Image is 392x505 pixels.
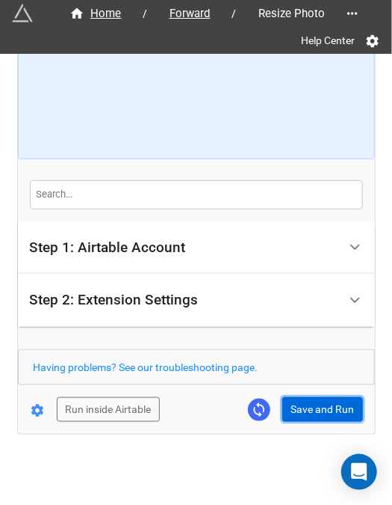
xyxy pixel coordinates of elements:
[57,397,160,423] button: Run inside Airtable
[30,293,199,307] div: Step 2: Extension Settings
[232,6,237,22] li: /
[143,6,148,22] li: /
[12,3,33,24] img: miniextensions-icon.73ae0678.png
[69,5,122,22] div: Home
[34,361,258,373] a: Having problems? See our troubleshooting page.
[30,240,186,255] div: Step 1: Airtable Account
[54,4,340,22] nav: breadcrumb
[282,397,363,423] button: Save and Run
[18,221,375,275] div: Step 1: Airtable Account
[18,274,375,327] div: Step 2: Extension Settings
[248,399,270,421] a: Sync Base Structure
[30,180,363,209] input: Search...
[161,5,220,22] span: Forward
[341,454,377,490] div: Open Intercom Messenger
[249,5,335,22] span: Resize Photo
[154,4,226,22] a: Forward
[54,4,137,22] a: Home
[290,27,365,54] a: Help Center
